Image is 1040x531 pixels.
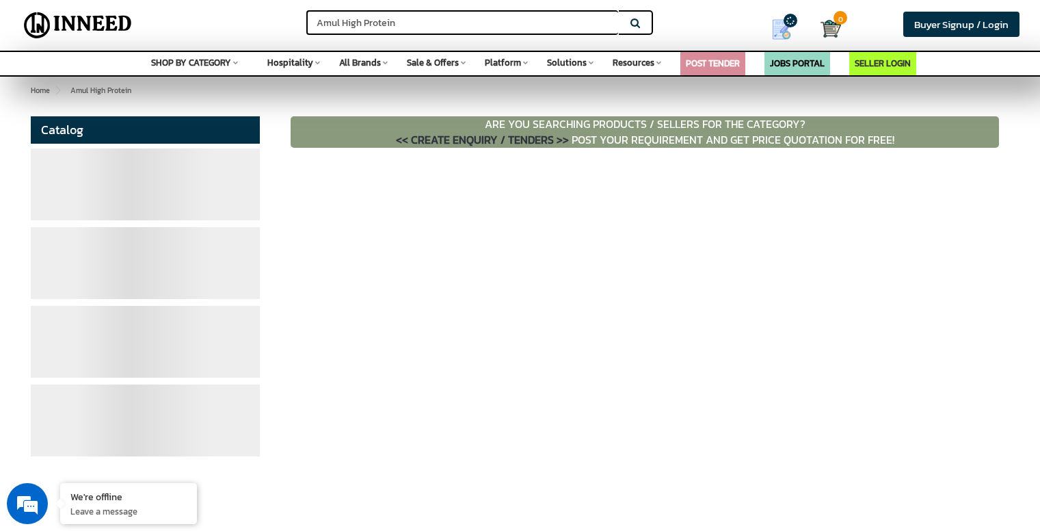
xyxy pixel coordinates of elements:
[306,10,618,35] input: Search for Brands, Products, Sellers, Manufacturers...
[686,57,740,70] a: POST TENDER
[339,56,381,69] span: All Brands
[770,57,825,70] a: JOBS PORTAL
[41,120,83,139] span: Catalog
[396,131,572,148] a: << CREATE ENQUIRY / TENDERS >>
[55,85,59,96] span: >
[72,511,827,525] h4: Similar Brands
[771,19,792,40] img: Show My Quotes
[613,56,654,69] span: Resources
[821,14,831,44] a: Cart 0
[70,505,187,517] p: Leave a message
[267,56,313,69] span: Hospitality
[151,56,231,69] span: SHOP BY CATEGORY
[485,56,521,69] span: Platform
[61,85,131,96] span: Amul High Protein
[547,56,587,69] span: Solutions
[753,14,821,45] a: my Quotes
[291,116,999,148] p: ARE YOU SEARCHING PRODUCTS / SELLERS FOR THE CATEGORY? POST YOUR REQUIREMENT AND GET PRICE QUOTAT...
[28,82,53,99] a: Home
[914,16,1009,32] span: Buyer Signup / Login
[407,56,459,69] span: Sale & Offers
[61,82,68,99] span: >
[70,490,187,503] div: We're offline
[834,11,847,25] span: 0
[396,131,569,148] span: << CREATE ENQUIRY / TENDERS >>
[18,8,137,42] img: Inneed.Market
[903,12,1019,37] a: Buyer Signup / Login
[855,57,911,70] a: SELLER LOGIN
[821,18,841,39] img: Cart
